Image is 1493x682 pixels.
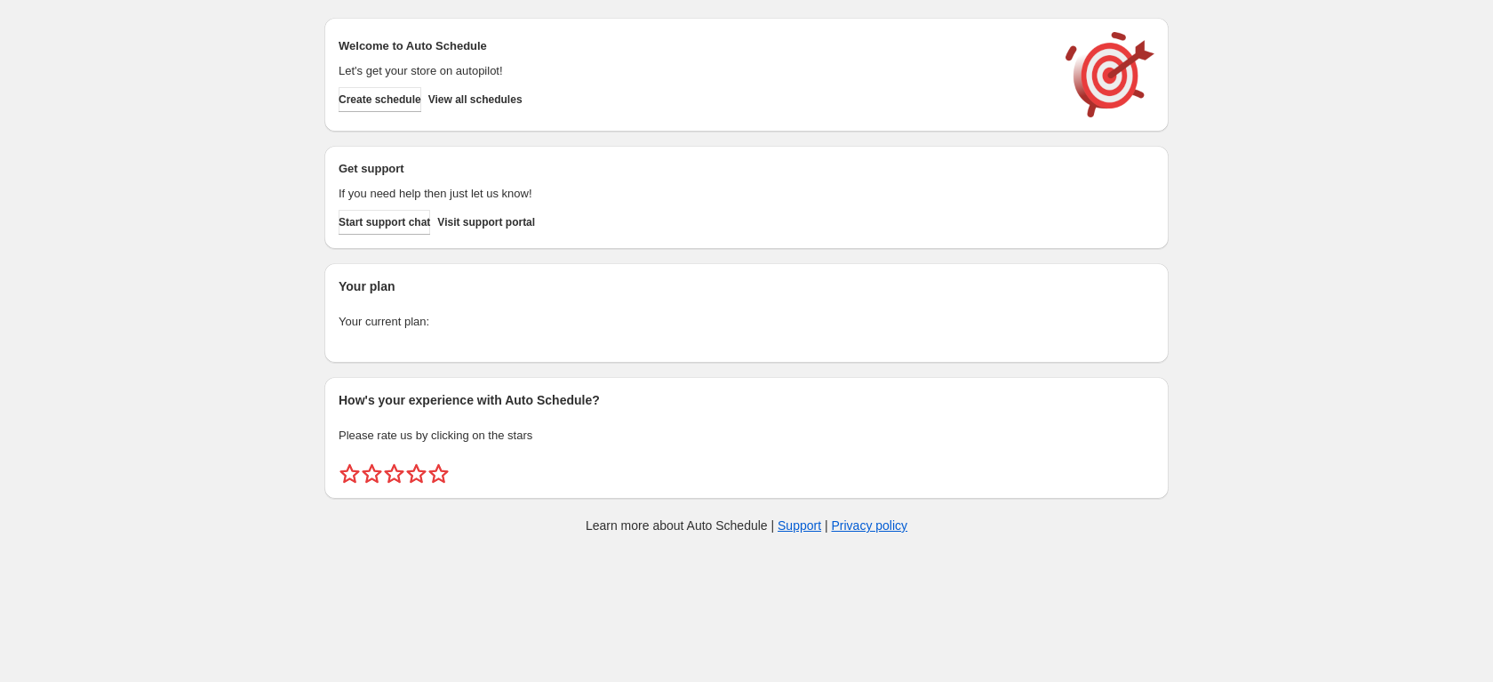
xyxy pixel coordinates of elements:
h2: How's your experience with Auto Schedule? [339,391,1154,409]
a: Start support chat [339,210,430,235]
p: Learn more about Auto Schedule | | [586,517,907,534]
a: Support [778,518,821,533]
h2: Your plan [339,277,1154,295]
span: Create schedule [339,92,421,107]
button: Create schedule [339,87,421,112]
a: Visit support portal [437,210,535,235]
p: If you need help then just let us know! [339,185,1048,203]
span: View all schedules [428,92,523,107]
h2: Welcome to Auto Schedule [339,37,1048,55]
span: Start support chat [339,215,430,229]
button: View all schedules [428,87,523,112]
a: Privacy policy [832,518,908,533]
p: Your current plan: [339,313,1154,331]
span: Visit support portal [437,215,535,229]
h2: Get support [339,160,1048,178]
p: Please rate us by clicking on the stars [339,427,1154,445]
p: Let's get your store on autopilot! [339,62,1048,80]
